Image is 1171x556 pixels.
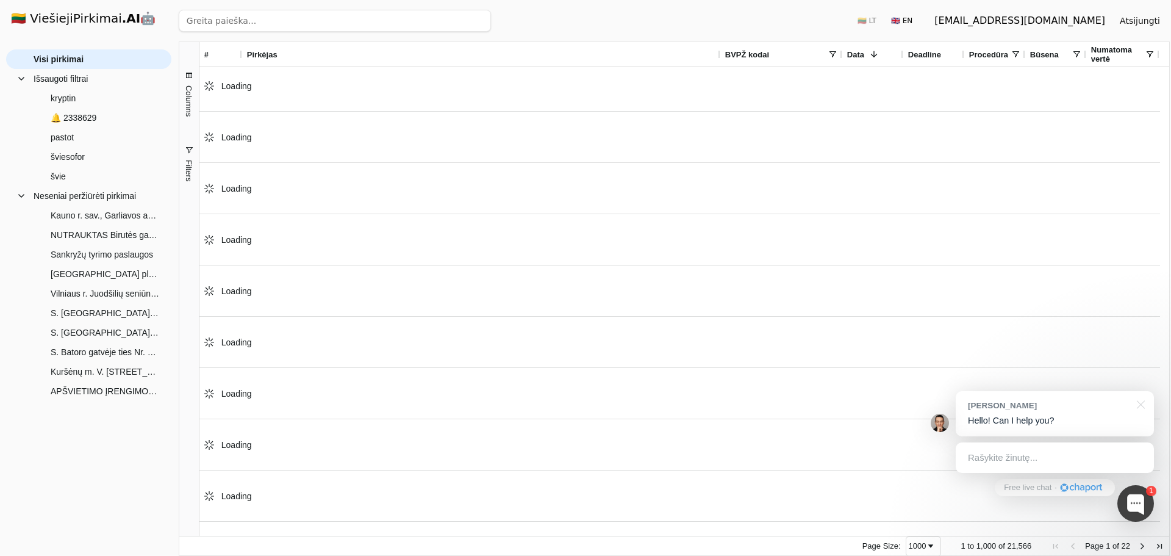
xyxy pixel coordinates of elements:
span: švie [51,167,66,186]
span: 1 [1106,541,1110,551]
div: [EMAIL_ADDRESS][DOMAIN_NAME] [934,13,1105,28]
span: Data [847,50,864,59]
span: Loading [221,491,252,501]
span: Kauno r. sav., Garliavos apylinkių seniūnijos, [GEOGRAPHIC_DATA] k., Ryto gatvės apšvietimo tinkl... [51,206,159,225]
div: Last Page [1155,541,1164,551]
span: Loading [221,184,252,193]
span: to [967,541,974,551]
span: Loading [221,389,252,399]
span: 21,566 [1007,541,1031,551]
span: # [204,50,209,59]
span: Pirkėjas [247,50,278,59]
div: Page Size [906,536,942,556]
span: Loading [221,132,252,142]
span: Loading [221,338,252,347]
span: Filters [184,160,193,181]
span: S. [GEOGRAPHIC_DATA] ties [GEOGRAPHIC_DATA] šviesoforo posto kapitalinio remonto techninio darbo ... [51,323,159,342]
span: Išsaugoti filtrai [34,70,88,88]
span: of [998,541,1005,551]
div: · [1055,482,1057,494]
span: of [1112,541,1119,551]
div: Next Page [1137,541,1147,551]
span: šviesofor [51,148,85,166]
span: 22 [1122,541,1130,551]
span: Procedūra [969,50,1008,59]
strong: .AI [122,11,141,26]
span: Vilniaus r. Juodšilių seniūnijos gatvių apšvietimo įrenginių, elektros linijų įrengimo darbai (sk... [51,284,159,303]
button: 🇬🇧 EN [884,11,920,31]
span: Page [1085,541,1103,551]
span: Sankryžų tyrimo paslaugos [51,245,153,264]
div: Page Size: [862,541,901,551]
div: 1000 [909,541,926,551]
span: [GEOGRAPHIC_DATA] pl. – Metalo g. – jungiamojo kelio tarp [GEOGRAPHIC_DATA][PERSON_NAME] g. ir [G... [51,265,159,283]
span: 1,000 [976,541,997,551]
span: S. [GEOGRAPHIC_DATA] ties [GEOGRAPHIC_DATA] gatve šviesoforo posto kapitalinio remonto techninio ... [51,304,159,322]
span: BVPŽ kodai [725,50,769,59]
img: Jonas [931,414,949,432]
a: Free live chat· [995,479,1114,496]
span: 🔔 2338629 [51,109,96,127]
span: Columns [184,85,193,117]
span: Numatoma vertė [1091,45,1145,63]
span: Neseniai peržiūrėti pirkimai [34,187,136,205]
div: Rašykite žinutę... [956,442,1154,473]
span: S. Batoro gatvėje ties Nr. 88 pastatu šviesoforo posto kapitalinio remonto techninio darbo projek... [51,343,159,361]
span: Loading [221,81,252,91]
p: Hello! Can I help you? [968,414,1142,427]
span: Loading [221,235,252,245]
span: Free live chat [1004,482,1051,494]
div: 1 [1146,486,1156,496]
span: Kuršėnų m. V. [STREET_ADDRESS] ( dalis [GEOGRAPHIC_DATA] g., Gergždelių g.) apšvietimo tinklų ran... [51,363,159,381]
input: Greita paieška... [179,10,491,32]
span: NUTRAUKTAS Birutės gatvės kapitalinio remonto, įrengiant pėsčiųjų ir dviračių takus, lietaus nuot... [51,226,159,244]
span: APŠVIETIMO ĮRENGIMO VALSTYBINĖS REIKŠMĖS RAJONINIAME KELYJE NR. 4524 TAURAGĖ–[DEMOGRAPHIC_DATA] R... [51,382,159,400]
span: 1 [961,541,965,551]
div: Previous Page [1068,541,1078,551]
span: Visi pirkimai [34,50,84,68]
div: [PERSON_NAME] [968,400,1130,411]
span: Būsena [1030,50,1059,59]
span: Deadline [908,50,941,59]
span: pastot [51,128,74,146]
span: Loading [221,286,252,296]
span: Loading [221,440,252,450]
button: Atsijungti [1110,10,1170,32]
div: First Page [1051,541,1061,551]
span: kryptin [51,89,76,107]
